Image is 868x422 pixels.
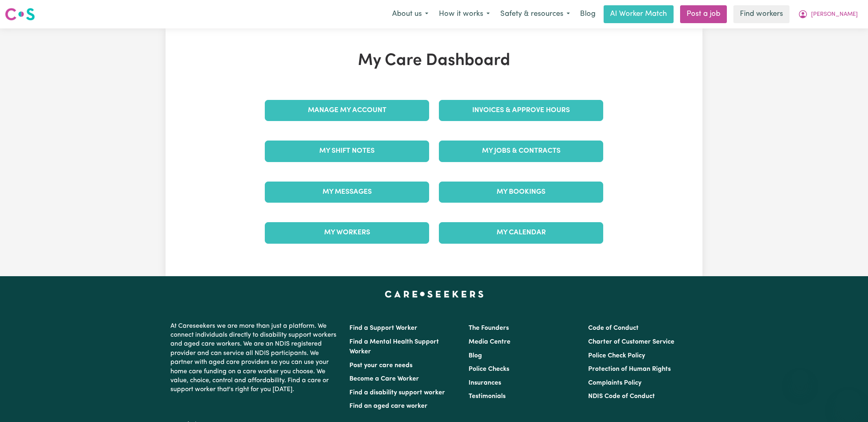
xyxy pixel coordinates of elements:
[260,51,608,71] h1: My Care Dashboard
[265,141,429,162] a: My Shift Notes
[469,325,509,331] a: The Founders
[792,370,808,386] iframe: Close message
[588,353,645,359] a: Police Check Policy
[385,291,484,297] a: Careseekers home page
[588,380,641,386] a: Complaints Policy
[349,362,412,369] a: Post your care needs
[469,353,482,359] a: Blog
[469,380,501,386] a: Insurances
[588,366,671,372] a: Protection of Human Rights
[434,6,495,23] button: How it works
[439,100,603,121] a: Invoices & Approve Hours
[469,366,509,372] a: Police Checks
[575,5,600,23] a: Blog
[265,100,429,121] a: Manage My Account
[469,393,506,400] a: Testimonials
[835,390,861,416] iframe: Button to launch messaging window
[387,6,434,23] button: About us
[349,390,445,396] a: Find a disability support worker
[439,222,603,243] a: My Calendar
[170,318,340,398] p: At Careseekers we are more than just a platform. We connect individuals directly to disability su...
[439,182,603,203] a: My Bookings
[588,325,639,331] a: Code of Conduct
[680,5,727,23] a: Post a job
[5,5,35,24] a: Careseekers logo
[604,5,674,23] a: AI Worker Match
[733,5,789,23] a: Find workers
[588,393,655,400] a: NDIS Code of Conduct
[265,182,429,203] a: My Messages
[495,6,575,23] button: Safety & resources
[811,10,858,19] span: [PERSON_NAME]
[349,339,439,355] a: Find a Mental Health Support Worker
[439,141,603,162] a: My Jobs & Contracts
[349,376,419,382] a: Become a Care Worker
[349,325,417,331] a: Find a Support Worker
[265,222,429,243] a: My Workers
[469,339,510,345] a: Media Centre
[588,339,674,345] a: Charter of Customer Service
[793,6,863,23] button: My Account
[349,403,427,409] a: Find an aged care worker
[5,7,35,22] img: Careseekers logo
